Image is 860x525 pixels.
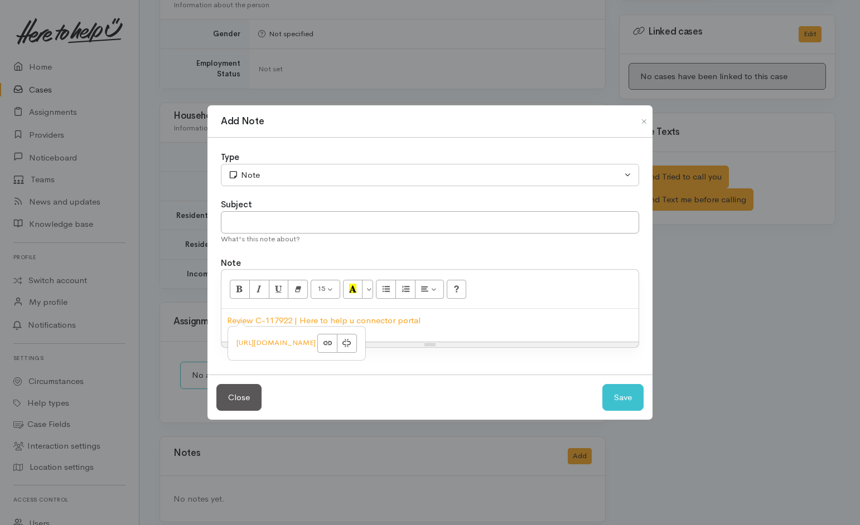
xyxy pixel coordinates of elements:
a: [URL][DOMAIN_NAME] [236,338,316,347]
button: Bold (CTRL+B) [230,280,250,299]
div: What's this note about? [221,234,639,245]
button: Close [216,384,262,411]
button: Save [602,384,644,411]
span: 15 [317,284,325,293]
button: Edit [317,334,337,353]
button: Font Size [311,280,340,299]
label: Type [221,151,239,164]
button: Paragraph [415,280,444,299]
a: Review C-117922 | Here to help u connector portal [227,315,421,325]
button: Underline (CTRL+U) [269,280,289,299]
button: Note [221,164,639,187]
div: Resize [221,342,639,347]
h1: Add Note [221,114,264,129]
button: More Color [362,280,373,299]
label: Subject [221,198,252,211]
button: Italic (CTRL+I) [249,280,269,299]
button: Help [447,280,467,299]
button: Close [635,115,653,128]
button: Recent Color [343,280,363,299]
button: Ordered list (CTRL+SHIFT+NUM8) [395,280,415,299]
label: Note [221,257,241,270]
button: Unlink [337,334,357,353]
button: Unordered list (CTRL+SHIFT+NUM7) [376,280,396,299]
div: Note [228,169,622,182]
button: Remove Font Style (CTRL+\) [288,280,308,299]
